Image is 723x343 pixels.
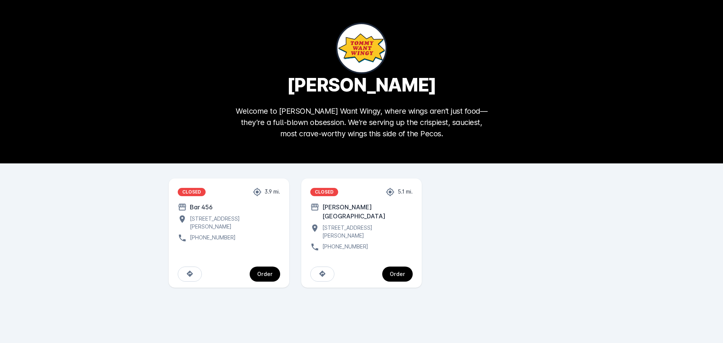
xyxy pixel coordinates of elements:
[257,271,273,277] div: Order
[178,188,206,196] div: CLOSED
[250,267,280,282] button: continue
[319,242,368,252] div: [PHONE_NUMBER]
[310,188,338,196] div: CLOSED
[319,224,413,239] div: [STREET_ADDRESS][PERSON_NAME]
[262,188,280,197] div: 3.9 mi.
[382,267,413,282] button: continue
[395,188,413,197] div: 5.1 mi.
[319,203,413,221] div: [PERSON_NAME][GEOGRAPHIC_DATA]
[187,215,280,230] div: [STREET_ADDRESS][PERSON_NAME]
[187,233,236,242] div: [PHONE_NUMBER]
[390,271,405,277] div: Order
[187,203,213,212] div: Bar 456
